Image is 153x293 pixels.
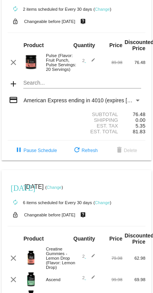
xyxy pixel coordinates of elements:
[82,58,95,63] span: 2
[95,200,110,205] a: Change
[9,254,18,263] mat-icon: clear
[42,247,76,270] div: Creatine Gummies - Lemon Drop (Flavor: Lemon Drop)
[78,210,88,220] mat-icon: live_help
[115,146,124,155] mat-icon: delete
[42,277,76,282] div: Ascend
[93,200,111,205] small: ( )
[99,60,122,65] div: 89.98
[14,146,23,155] mat-icon: pause
[9,79,18,88] mat-icon: add
[11,210,20,220] mat-icon: lock_open
[99,256,122,260] div: 79.98
[72,146,81,155] mat-icon: refresh
[23,272,39,287] img: Image-1-Carousel-Ascend-Transp.png
[109,144,143,157] button: Delete
[122,256,145,260] div: 62.98
[24,19,75,24] small: Changeable before [DATE]
[8,7,92,11] small: 2 items scheduled for Every 30 days
[23,80,141,86] input: Search...
[109,236,122,242] strong: Price
[9,58,18,67] mat-icon: clear
[76,117,122,123] div: Shipping
[133,129,145,134] span: 81.83
[42,53,76,72] div: Pulse (Flavor: Fruit Punch, Pulse Servings: 20 Servings)
[82,275,95,280] span: 2
[11,5,20,14] mat-icon: autorenew
[76,123,122,129] div: Est. Tax
[66,144,104,157] button: Refresh
[135,117,145,123] span: 0.00
[24,213,75,217] small: Changeable before [DATE]
[11,16,20,26] mat-icon: lock_open
[47,185,62,190] a: Change
[9,275,18,284] mat-icon: clear
[93,7,111,11] small: ( )
[72,148,98,153] span: Refresh
[8,200,92,205] small: 6 items scheduled for Every 30 days
[122,277,145,282] div: 69.98
[135,123,145,129] span: 5.35
[76,129,122,134] div: Est. Total
[95,7,110,11] a: Change
[86,275,95,284] mat-icon: edit
[23,236,44,242] strong: Product
[73,236,95,242] strong: Quantity
[11,198,20,207] mat-icon: autorenew
[86,58,95,67] mat-icon: edit
[11,183,20,192] mat-icon: [DATE]
[122,111,145,117] div: 76.48
[23,97,141,103] mat-select: Payment Method
[115,148,137,153] span: Delete
[86,254,95,263] mat-icon: edit
[9,95,18,105] mat-icon: credit_card
[99,277,122,282] div: 99.98
[78,16,88,26] mat-icon: live_help
[23,54,39,70] img: Image-1-Carousel-Pulse-20S-Fruit-Punch-Transp.png
[8,144,63,157] button: Pause Schedule
[82,254,95,259] span: 2
[122,60,145,65] div: 76.48
[23,250,39,265] img: Image-1-Creatine-Gummies-Roman-Berezecky_optimized.png
[14,148,57,153] span: Pause Schedule
[73,42,95,48] strong: Quantity
[23,42,44,48] strong: Product
[109,42,122,48] strong: Price
[45,185,63,190] small: ( )
[76,111,122,117] div: Subtotal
